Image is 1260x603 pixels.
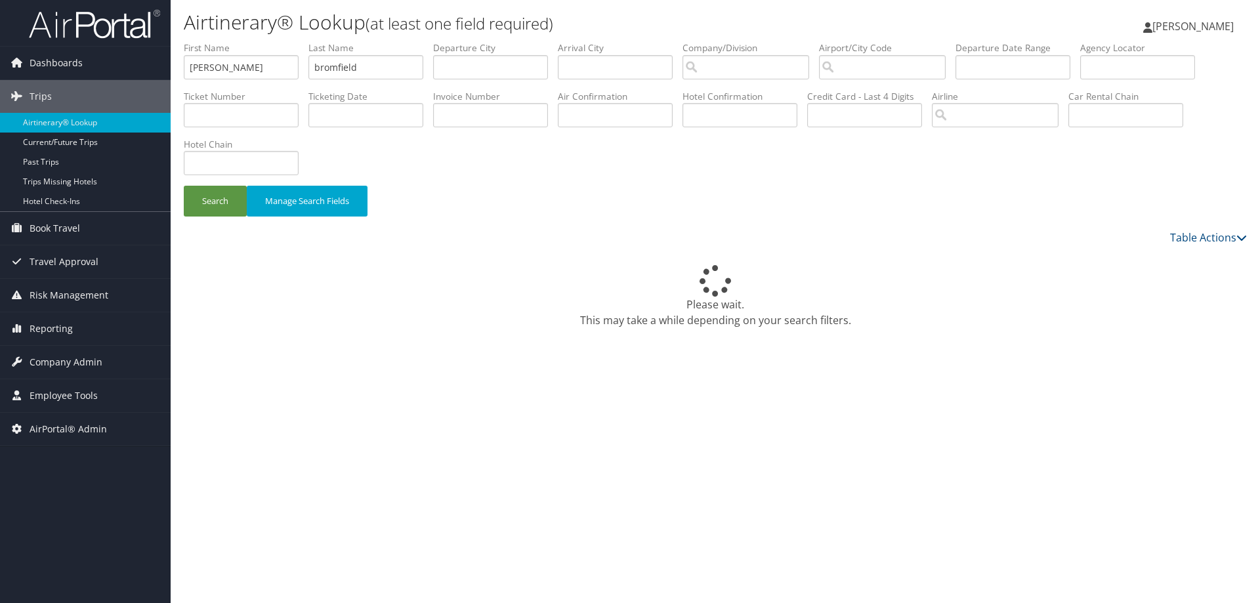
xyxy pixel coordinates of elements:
label: Invoice Number [433,90,558,103]
label: Company/Division [682,41,819,54]
a: [PERSON_NAME] [1143,7,1247,46]
label: Airport/City Code [819,41,955,54]
label: First Name [184,41,308,54]
label: Agency Locator [1080,41,1205,54]
span: Company Admin [30,346,102,379]
label: Ticketing Date [308,90,433,103]
label: Hotel Confirmation [682,90,807,103]
span: Travel Approval [30,245,98,278]
label: Hotel Chain [184,138,308,151]
span: Risk Management [30,279,108,312]
label: Departure Date Range [955,41,1080,54]
div: Please wait. This may take a while depending on your search filters. [184,265,1247,328]
label: Arrival City [558,41,682,54]
span: Dashboards [30,47,83,79]
label: Credit Card - Last 4 Digits [807,90,932,103]
span: AirPortal® Admin [30,413,107,446]
label: Ticket Number [184,90,308,103]
label: Air Confirmation [558,90,682,103]
a: Table Actions [1170,230,1247,245]
img: airportal-logo.png [29,9,160,39]
label: Car Rental Chain [1068,90,1193,103]
button: Manage Search Fields [247,186,367,217]
span: Employee Tools [30,379,98,412]
label: Airline [932,90,1068,103]
small: (at least one field required) [366,12,553,34]
span: Trips [30,80,52,113]
span: Reporting [30,312,73,345]
span: Book Travel [30,212,80,245]
button: Search [184,186,247,217]
h1: Airtinerary® Lookup [184,9,892,36]
label: Last Name [308,41,433,54]
label: Departure City [433,41,558,54]
span: [PERSON_NAME] [1152,19,1234,33]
